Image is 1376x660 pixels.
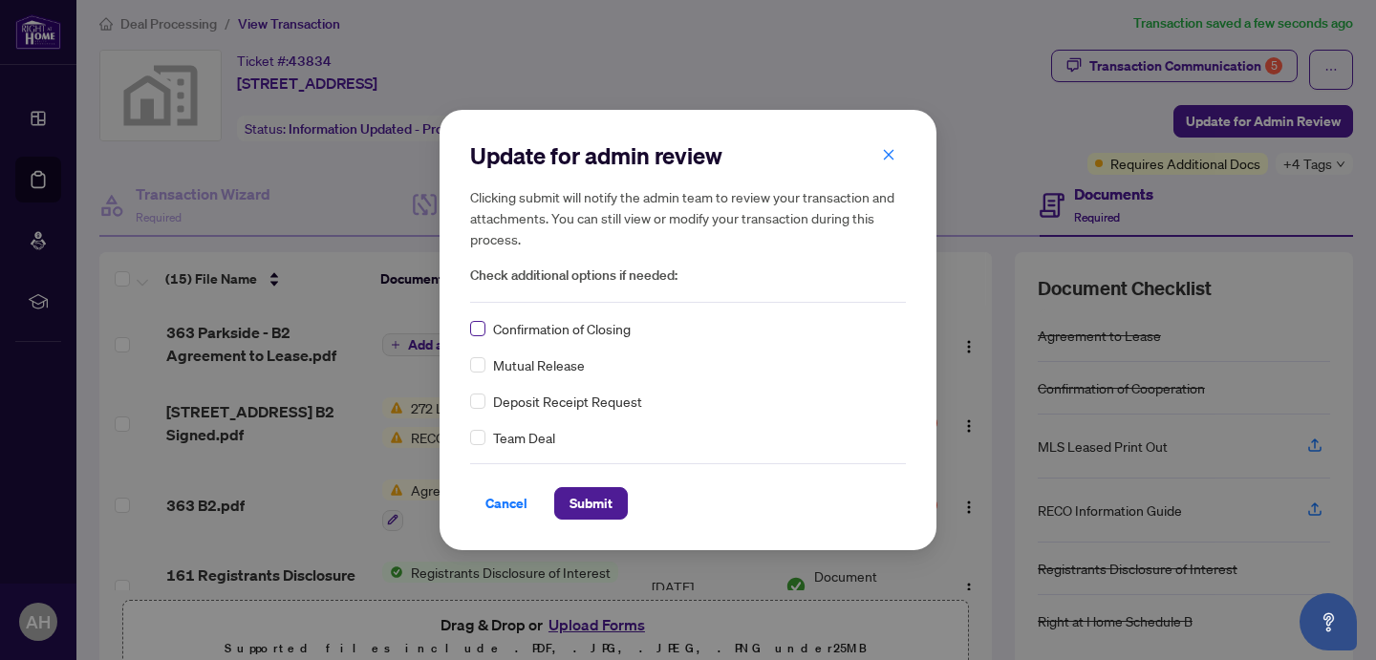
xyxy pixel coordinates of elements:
[485,488,527,519] span: Cancel
[493,391,642,412] span: Deposit Receipt Request
[1300,593,1357,650] button: Open asap
[470,186,906,249] h5: Clicking submit will notify the admin team to review your transaction and attachments. You can st...
[470,487,543,520] button: Cancel
[493,427,555,448] span: Team Deal
[554,487,628,520] button: Submit
[470,265,906,287] span: Check additional options if needed:
[493,354,585,375] span: Mutual Release
[570,488,613,519] span: Submit
[493,318,631,339] span: Confirmation of Closing
[470,140,906,171] h2: Update for admin review
[882,148,895,161] span: close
